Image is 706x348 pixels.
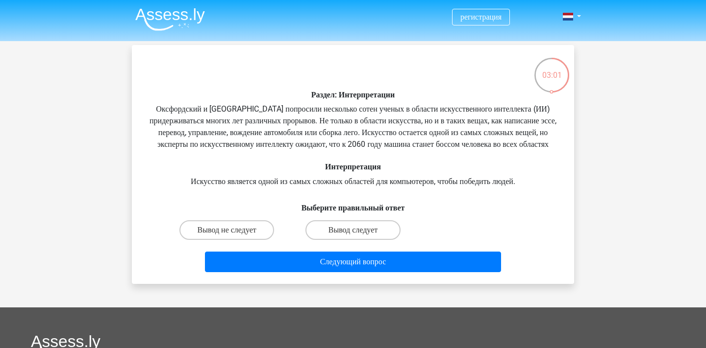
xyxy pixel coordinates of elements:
[148,195,558,212] h6: Выберите правильный ответ
[205,252,502,272] button: Следующий вопрос
[148,90,558,99] h6: Раздел: Интерпретации
[460,12,502,22] a: регистрация
[305,220,400,240] label: Вывод следует
[135,8,205,31] img: Оценка
[148,162,558,171] h6: Интерпретация
[533,57,570,81] div: 03:01
[136,53,570,276] div: Оксфордский и [GEOGRAPHIC_DATA] попросили несколько сотен ученых в области искусственного интелле...
[179,220,274,240] label: Вывод не следует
